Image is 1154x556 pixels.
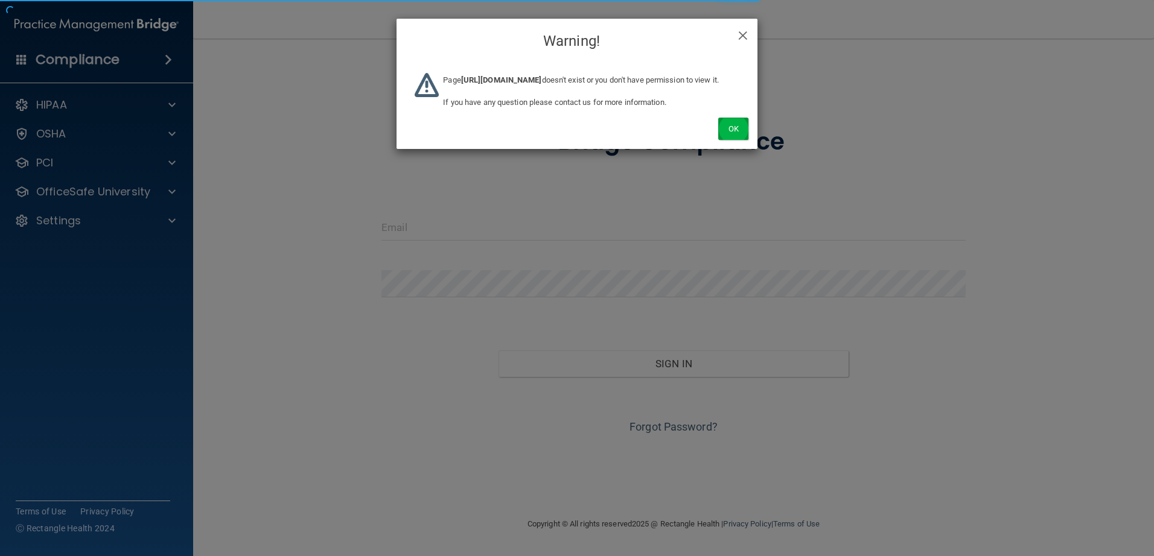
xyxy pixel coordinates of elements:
[738,22,748,46] span: ×
[461,75,542,84] b: [URL][DOMAIN_NAME]
[406,28,748,54] h4: Warning!
[415,73,439,97] img: warning-logo.669c17dd.png
[443,95,739,110] p: If you have any question please contact us for more information.
[718,118,748,140] button: Ok
[443,73,739,87] p: Page doesn't exist or you don't have permission to view it.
